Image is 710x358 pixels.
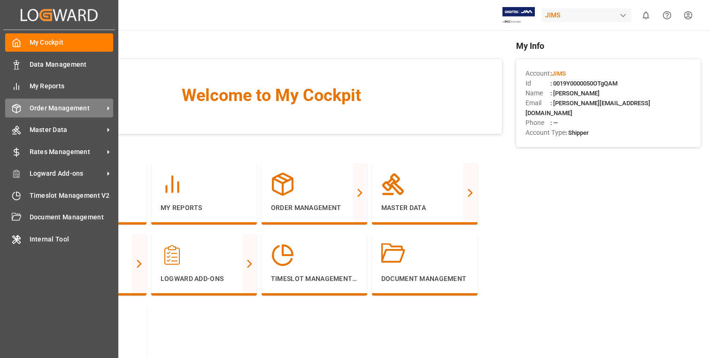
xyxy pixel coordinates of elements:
[5,33,113,52] a: My Cockpit
[5,77,113,95] a: My Reports
[161,203,247,213] p: My Reports
[550,119,558,126] span: : —
[30,103,104,113] span: Order Management
[525,128,565,138] span: Account Type
[550,90,600,97] span: : [PERSON_NAME]
[541,6,635,24] button: JIMS
[525,118,550,128] span: Phone
[30,38,114,47] span: My Cockpit
[30,81,114,91] span: My Reports
[5,55,113,73] a: Data Management
[41,143,502,156] span: Navigation
[5,208,113,226] a: Document Management
[525,88,550,98] span: Name
[565,129,589,136] span: : Shipper
[271,203,358,213] p: Order Management
[30,147,104,157] span: Rates Management
[525,98,550,108] span: Email
[502,7,535,23] img: Exertis%20JAM%20-%20Email%20Logo.jpg_1722504956.jpg
[30,169,104,179] span: Logward Add-ons
[525,69,550,78] span: Account
[550,80,617,87] span: : 0019Y0000050OTgQAM
[5,230,113,248] a: Internal Tool
[635,5,656,26] button: show 0 new notifications
[525,78,550,88] span: Id
[30,234,114,244] span: Internal Tool
[30,191,114,201] span: Timeslot Management V2
[552,70,566,77] span: JIMS
[271,274,358,284] p: Timeslot Management V2
[381,274,468,284] p: Document Management
[516,39,701,52] span: My Info
[541,8,632,22] div: JIMS
[550,70,566,77] span: :
[60,83,483,108] span: Welcome to My Cockpit
[381,203,468,213] p: Master Data
[30,60,114,70] span: Data Management
[656,5,678,26] button: Help Center
[161,274,247,284] p: Logward Add-ons
[5,186,113,204] a: Timeslot Management V2
[525,100,650,117] span: : [PERSON_NAME][EMAIL_ADDRESS][DOMAIN_NAME]
[30,212,114,222] span: Document Management
[30,125,104,135] span: Master Data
